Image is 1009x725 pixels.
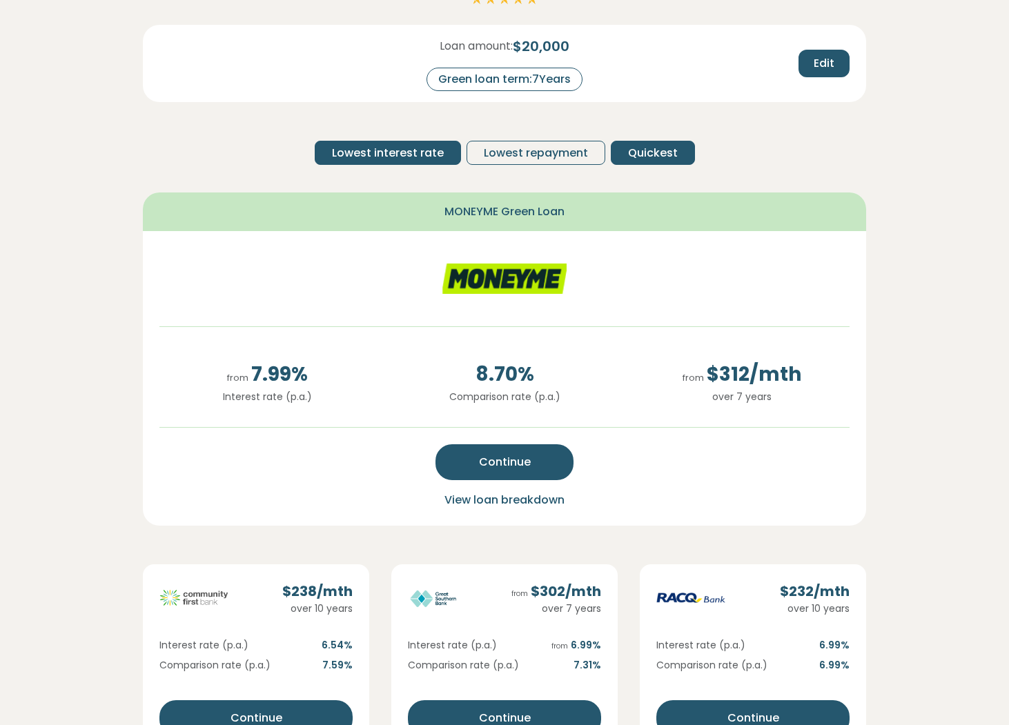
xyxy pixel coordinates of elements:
div: $ 302 /mth [511,581,601,602]
span: 7.59 % [322,658,353,673]
p: over 7 years [634,389,850,404]
span: Quickest [628,145,678,161]
button: Lowest interest rate [315,141,461,165]
span: Comparison rate (p.a.) [159,658,271,673]
img: racq-personal logo [656,581,725,615]
span: MONEYME Green Loan [444,203,565,220]
span: 6.99 % [819,658,850,673]
span: Continue [479,454,531,470]
span: Loan amount: [440,38,513,54]
p: Interest rate (p.a.) [159,389,375,404]
span: Interest rate (p.a.) [408,638,497,653]
span: from [227,372,248,384]
span: $ 312 /mth [634,360,850,389]
span: from [683,372,704,384]
div: over 7 years [511,602,601,616]
span: 8.70 % [397,360,612,389]
div: $ 238 /mth [282,581,353,602]
img: community-first logo [159,581,228,615]
span: Edit [814,55,834,72]
p: Comparison rate (p.a.) [397,389,612,404]
span: View loan breakdown [444,492,565,508]
span: 7.99 % [159,360,375,389]
div: over 10 years [780,602,850,616]
span: Interest rate (p.a.) [159,638,248,653]
span: Comparison rate (p.a.) [408,658,519,673]
span: from [551,641,568,651]
button: Continue [435,444,574,480]
span: 6.99 % [551,638,601,653]
img: great-southern logo [408,581,477,615]
div: over 10 years [282,602,353,616]
span: Comparison rate (p.a.) [656,658,767,673]
button: View loan breakdown [440,491,569,509]
span: Interest rate (p.a.) [656,638,745,653]
span: Lowest repayment [484,145,588,161]
span: 7.31 % [574,658,601,673]
div: Green loan term: 7 Years [427,68,582,91]
button: Quickest [611,141,695,165]
button: Edit [799,50,850,77]
button: Lowest repayment [467,141,605,165]
span: Lowest interest rate [332,145,444,161]
span: 6.99 % [819,638,850,653]
img: moneyme logo [442,248,567,310]
span: $ 20,000 [513,36,569,57]
span: 6.54 % [322,638,353,653]
span: from [511,588,528,599]
div: $ 232 /mth [780,581,850,602]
